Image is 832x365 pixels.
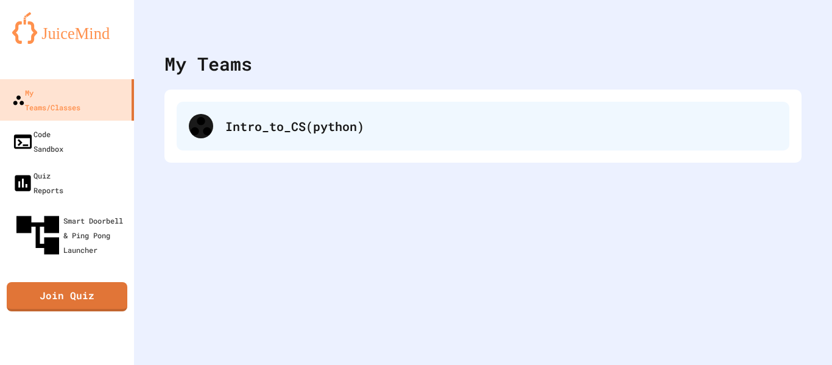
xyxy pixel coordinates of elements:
div: My Teams [164,50,252,77]
div: Code Sandbox [12,127,63,156]
div: Intro_to_CS(python) [177,102,789,151]
div: Quiz Reports [12,168,63,197]
img: logo-orange.svg [12,12,122,44]
div: Smart Doorbell & Ping Pong Launcher [12,210,129,261]
div: My Teams/Classes [12,85,80,115]
a: Join Quiz [7,282,127,311]
div: Intro_to_CS(python) [225,117,777,135]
